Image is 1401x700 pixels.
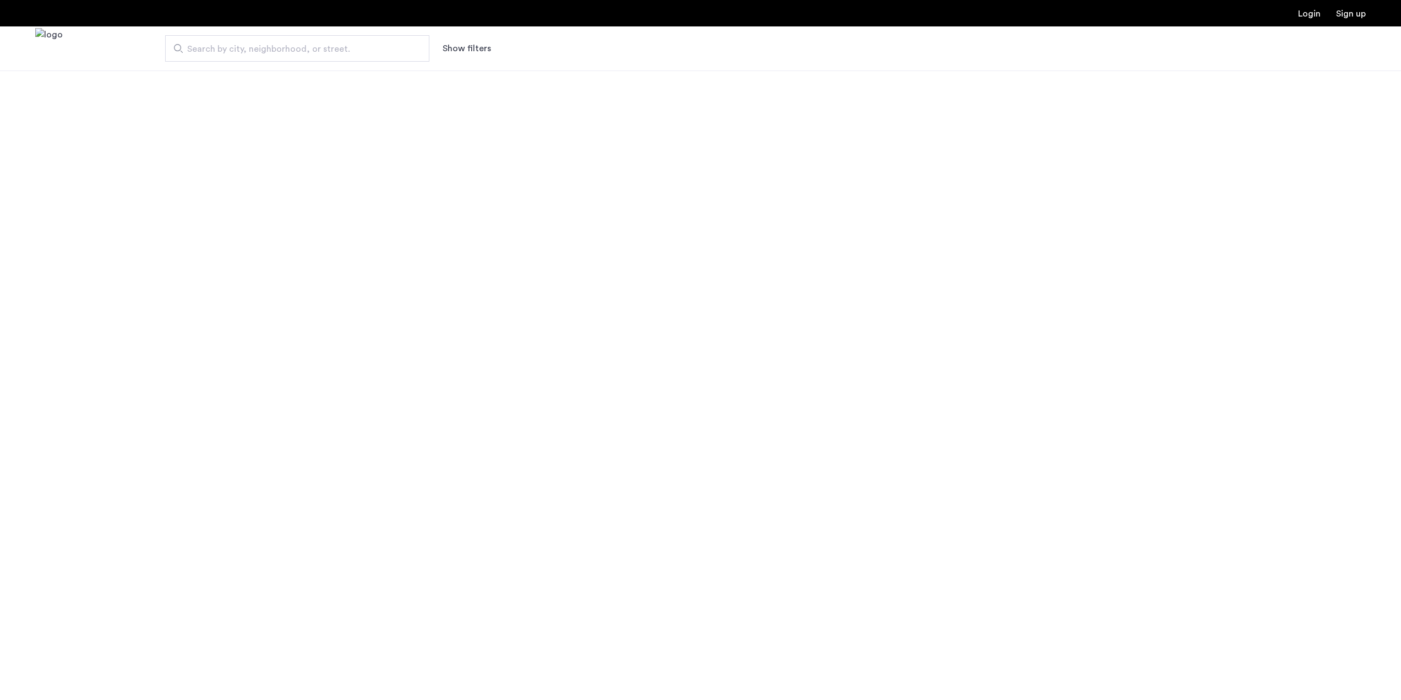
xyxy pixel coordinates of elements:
img: logo [35,28,63,69]
input: Apartment Search [165,35,429,62]
a: Registration [1336,9,1366,18]
button: Show or hide filters [443,42,491,55]
span: Search by city, neighborhood, or street. [187,42,399,56]
a: Cazamio Logo [35,28,63,69]
a: Login [1298,9,1321,18]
